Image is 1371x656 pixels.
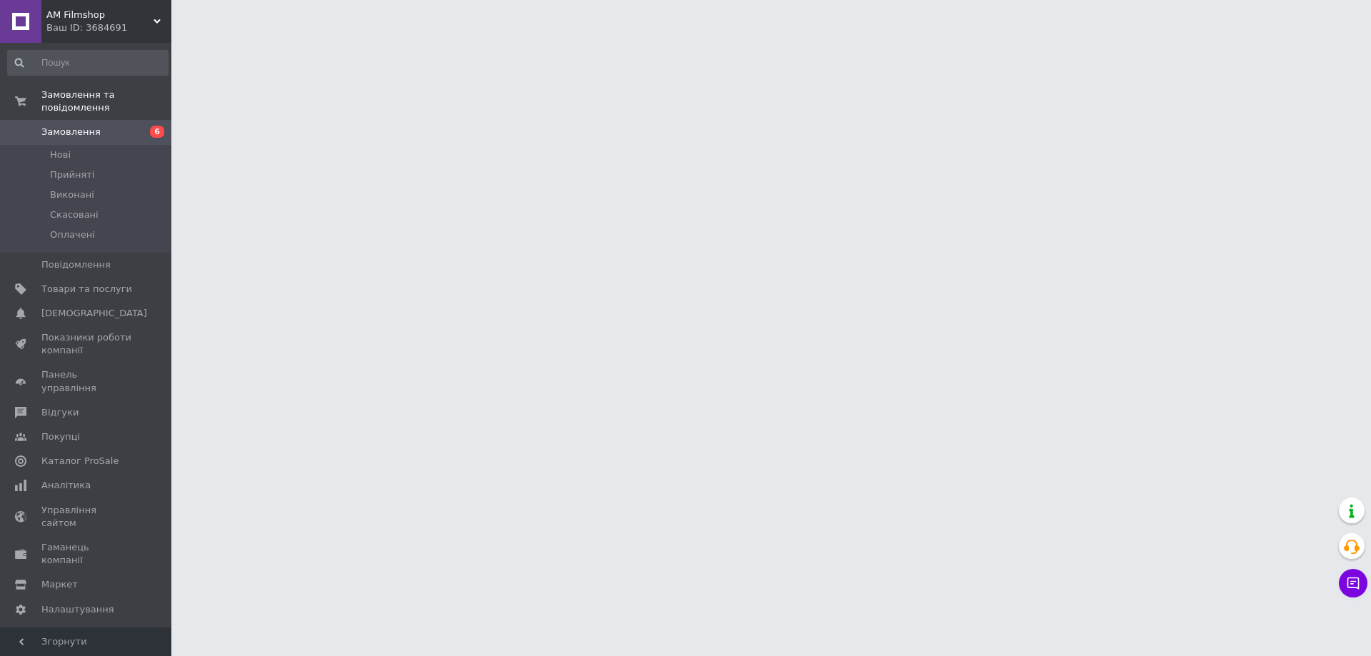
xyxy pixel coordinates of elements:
span: Нові [50,148,71,161]
span: Налаштування [41,603,114,616]
span: Скасовані [50,208,99,221]
span: Каталог ProSale [41,455,119,468]
span: [DEMOGRAPHIC_DATA] [41,307,147,320]
span: Виконані [50,188,94,201]
input: Пошук [7,50,169,76]
span: Панель управління [41,368,132,394]
span: Прийняті [50,168,94,181]
span: Маркет [41,578,78,591]
button: Чат з покупцем [1339,569,1367,597]
span: Замовлення та повідомлення [41,89,171,114]
span: Покупці [41,430,80,443]
span: Гаманець компанії [41,541,132,567]
span: Повідомлення [41,258,111,271]
span: Товари та послуги [41,283,132,296]
span: Відгуки [41,406,79,419]
span: Показники роботи компанії [41,331,132,357]
span: Управління сайтом [41,504,132,530]
div: Ваш ID: 3684691 [46,21,171,34]
span: Оплачені [50,228,95,241]
span: 6 [150,126,164,138]
span: AM Filmshop [46,9,154,21]
span: Аналітика [41,479,91,492]
span: Замовлення [41,126,101,138]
